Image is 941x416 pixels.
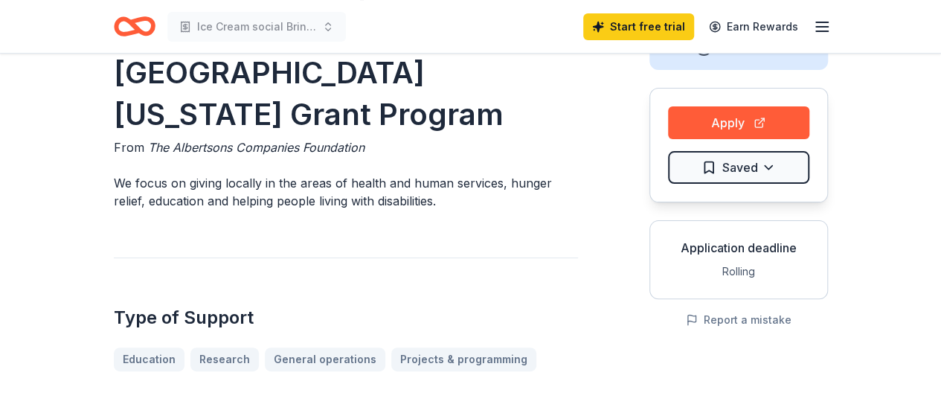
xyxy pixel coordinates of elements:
div: Rolling [662,263,815,281]
a: Earn Rewards [700,13,807,40]
button: Report a mistake [686,311,791,329]
p: We focus on giving locally in the areas of health and human services, hunger relief, education an... [114,174,578,210]
a: Projects & programming [391,348,536,371]
button: Ice Cream social Bringing lower income families and friends together [167,12,346,42]
button: Apply [668,106,809,139]
a: Education [114,348,184,371]
span: The Albertsons Companies Foundation [148,140,364,155]
button: Saved [668,151,809,184]
a: Home [114,9,155,44]
div: Application deadline [662,239,815,257]
h2: Type of Support [114,306,578,330]
div: From [114,138,578,156]
span: Saved [722,158,758,177]
span: Ice Cream social Bringing lower income families and friends together [197,18,316,36]
a: General operations [265,348,385,371]
a: Research [190,348,259,371]
a: Start free trial [583,13,694,40]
